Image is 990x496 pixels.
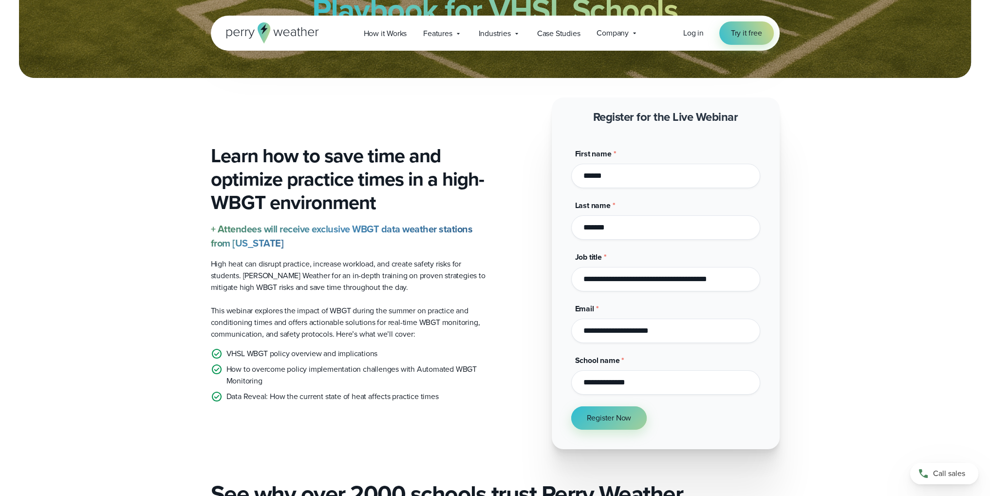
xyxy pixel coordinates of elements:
[593,108,738,126] strong: Register for the Live Webinar
[529,23,589,43] a: Case Studies
[211,222,473,250] strong: + Attendees will receive exclusive WBGT data weather stations from [US_STATE]
[364,28,407,39] span: How it Works
[575,251,602,263] span: Job title
[575,200,611,211] span: Last name
[575,303,594,314] span: Email
[226,363,487,387] p: How to overcome policy implementation challenges with Automated WBGT Monitoring
[226,391,439,402] p: Data Reveal: How the current state of heat affects practice times
[423,28,452,39] span: Features
[211,144,487,214] h3: Learn how to save time and optimize practice times in a high-WBGT environment
[683,27,704,39] a: Log in
[587,412,632,424] span: Register Now
[731,27,762,39] span: Try it free
[933,468,965,479] span: Call sales
[597,27,629,39] span: Company
[211,305,487,340] p: This webinar explores the impact of WBGT during the summer on practice and conditioning times and...
[719,21,774,45] a: Try it free
[910,463,978,484] a: Call sales
[537,28,580,39] span: Case Studies
[355,23,415,43] a: How it Works
[479,28,511,39] span: Industries
[571,406,647,430] button: Register Now
[575,355,620,366] span: School name
[211,258,487,293] p: High heat can disrupt practice, increase workload, and create safety risks for students. [PERSON_...
[575,148,612,159] span: First name
[683,27,704,38] span: Log in
[226,348,378,360] p: VHSL WBGT policy overview and implications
